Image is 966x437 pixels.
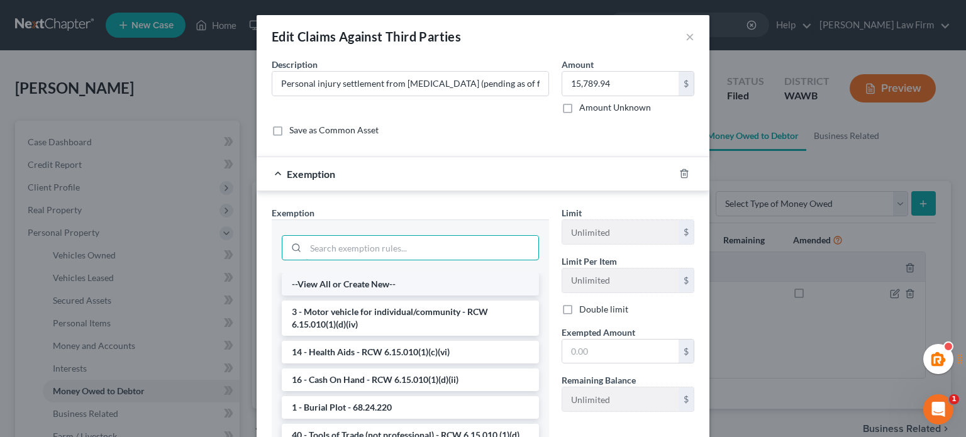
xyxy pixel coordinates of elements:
[272,72,548,96] input: Describe...
[679,340,694,363] div: $
[282,273,539,296] li: --View All or Create New--
[272,207,314,218] span: Exemption
[562,268,679,292] input: --
[949,394,959,404] span: 1
[679,220,694,244] div: $
[562,327,635,338] span: Exempted Amount
[272,59,318,70] span: Description
[287,168,335,180] span: Exemption
[306,236,538,260] input: Search exemption rules...
[282,368,539,391] li: 16 - Cash On Hand - RCW 6.15.010(1)(d)(ii)
[923,394,953,424] iframe: Intercom live chat
[562,387,679,411] input: --
[679,387,694,411] div: $
[562,72,679,96] input: 0.00
[562,373,636,387] label: Remaining Balance
[562,255,617,268] label: Limit Per Item
[272,28,461,45] div: Edit Claims Against Third Parties
[289,124,379,136] label: Save as Common Asset
[562,340,679,363] input: 0.00
[562,220,679,244] input: --
[679,268,694,292] div: $
[282,301,539,336] li: 3 - Motor vehicle for individual/community - RCW 6.15.010(1)(d)(iv)
[282,341,539,363] li: 14 - Health Aids - RCW 6.15.010(1)(c)(vi)
[579,101,651,114] label: Amount Unknown
[579,303,628,316] label: Double limit
[562,58,594,71] label: Amount
[282,396,539,419] li: 1 - Burial Plot - 68.24.220
[686,29,694,44] button: ×
[679,72,694,96] div: $
[562,207,582,218] span: Limit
